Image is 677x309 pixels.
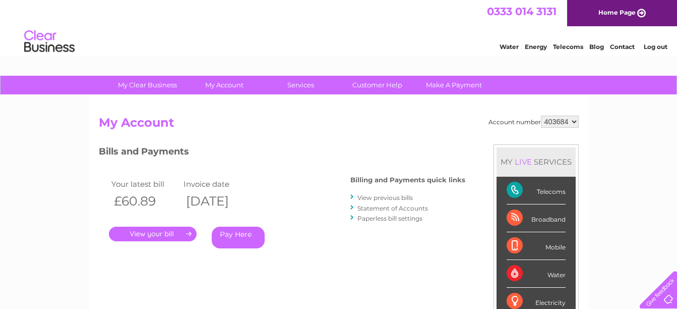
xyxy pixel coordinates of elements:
a: . [109,227,197,241]
td: Your latest bill [109,177,181,191]
a: Customer Help [336,76,419,94]
a: Make A Payment [412,76,496,94]
div: MY SERVICES [497,147,576,176]
th: [DATE] [181,191,254,212]
div: Water [507,260,566,288]
h2: My Account [99,116,579,135]
a: Pay Here [212,227,265,248]
div: Broadband [507,204,566,232]
a: Services [259,76,342,94]
a: Blog [589,43,604,50]
a: 0333 014 3131 [487,5,557,18]
div: Clear Business is a trading name of Verastar Limited (registered in [GEOGRAPHIC_DATA] No. 3667643... [101,6,577,49]
a: Paperless bill settings [357,215,422,222]
a: Energy [525,43,547,50]
a: Water [500,43,519,50]
a: My Account [182,76,266,94]
a: Telecoms [553,43,583,50]
img: logo.png [24,26,75,57]
th: £60.89 [109,191,181,212]
div: Mobile [507,232,566,260]
div: Telecoms [507,177,566,204]
a: Log out [644,43,667,50]
h3: Bills and Payments [99,144,465,162]
a: View previous bills [357,194,413,201]
a: Contact [610,43,635,50]
td: Invoice date [181,177,254,191]
h4: Billing and Payments quick links [350,176,465,184]
div: LIVE [513,157,534,167]
a: My Clear Business [106,76,189,94]
a: Statement of Accounts [357,204,428,212]
div: Account number [488,116,579,128]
